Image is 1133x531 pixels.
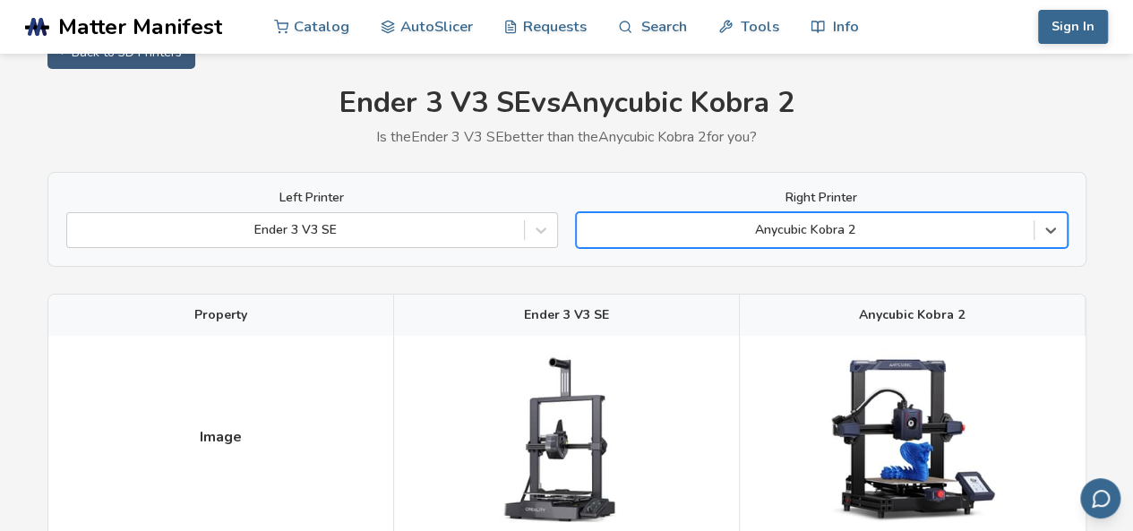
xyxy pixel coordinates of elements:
[58,14,222,39] span: Matter Manifest
[200,429,242,445] span: Image
[47,87,1086,120] h1: Ender 3 V3 SE vs Anycubic Kobra 2
[194,308,247,322] span: Property
[1038,10,1108,44] button: Sign In
[576,191,1068,205] label: Right Printer
[76,223,80,237] input: Ender 3 V3 SE
[47,129,1086,145] p: Is the Ender 3 V3 SE better than the Anycubic Kobra 2 for you?
[1080,478,1120,518] button: Send feedback via email
[476,349,656,528] img: Ender 3 V3 SE
[66,191,558,205] label: Left Printer
[823,349,1002,528] img: Anycubic Kobra 2
[524,308,609,322] span: Ender 3 V3 SE
[859,308,965,322] span: Anycubic Kobra 2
